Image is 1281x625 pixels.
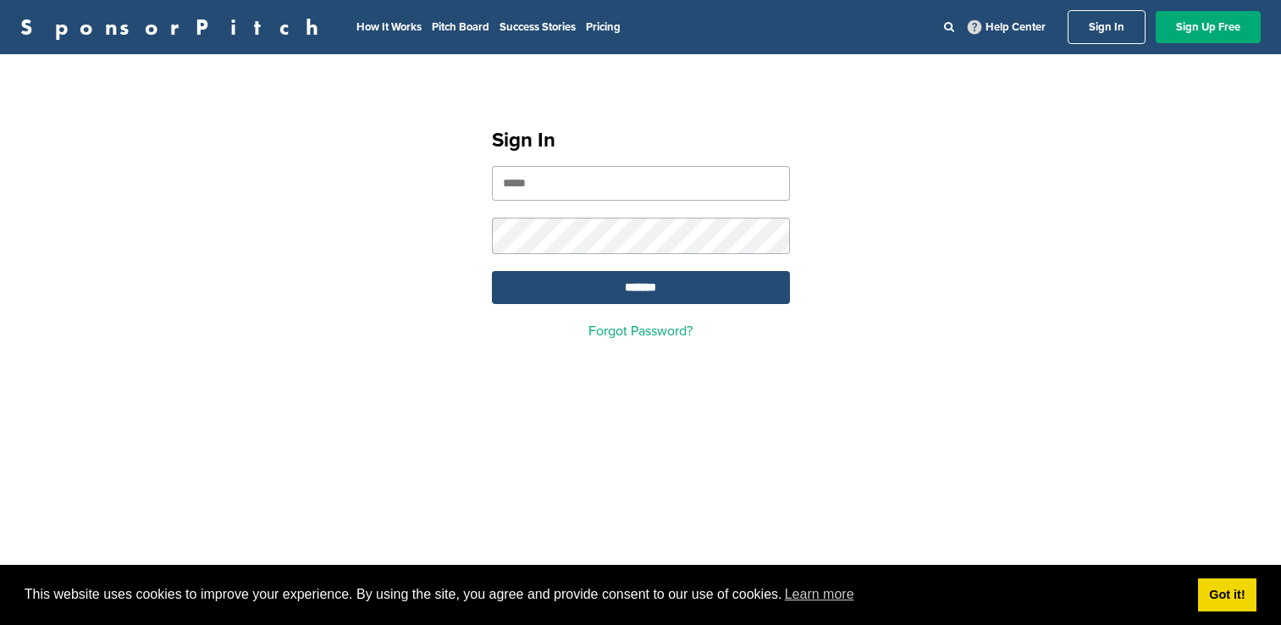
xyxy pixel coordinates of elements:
a: Forgot Password? [588,323,693,340]
a: SponsorPitch [20,16,329,38]
h1: Sign In [492,125,790,156]
a: Sign In [1068,10,1146,44]
a: Success Stories [500,20,576,34]
a: dismiss cookie message [1198,578,1256,612]
a: learn more about cookies [782,582,857,607]
a: Help Center [964,17,1049,37]
a: Pricing [586,20,621,34]
a: Pitch Board [432,20,489,34]
span: This website uses cookies to improve your experience. By using the site, you agree and provide co... [25,582,1184,607]
a: Sign Up Free [1156,11,1261,43]
a: How It Works [356,20,422,34]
